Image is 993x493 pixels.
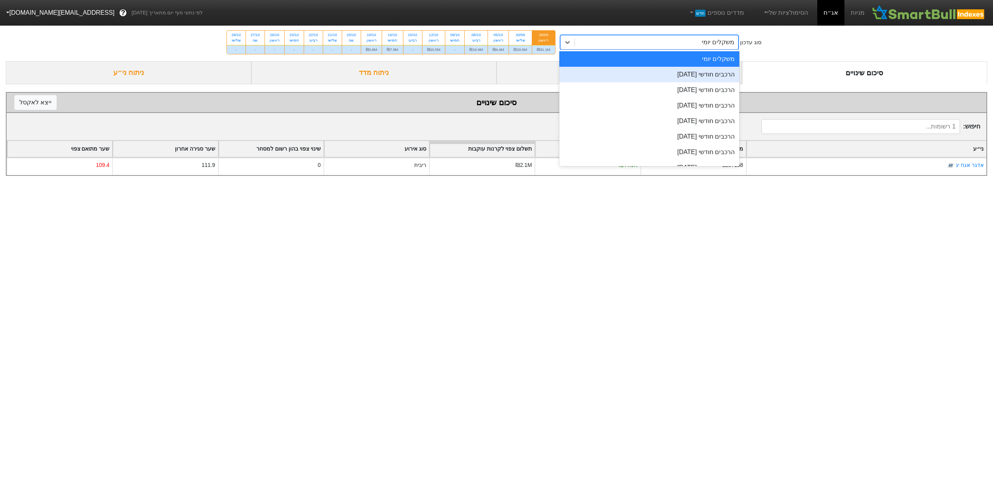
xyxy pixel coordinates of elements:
div: סיכום שינויים [742,61,988,84]
div: ניתוח מדד [251,61,497,84]
div: - [246,45,265,54]
div: סוג עדכון [740,38,761,47]
div: 28/10 [232,32,241,38]
div: הרכבים חודשי [DATE] [559,129,740,144]
div: הרכבים חודשי [DATE] [559,98,740,113]
div: Toggle SortBy [324,141,429,157]
div: Toggle SortBy [113,141,218,157]
div: Toggle SortBy [430,141,535,157]
div: ₪4.4M [488,45,509,54]
div: 0 [318,161,321,169]
div: - [445,45,464,54]
span: חדש [695,10,706,17]
div: רביעי [408,38,417,43]
span: חיפוש : [761,119,980,134]
div: 09/10 [450,32,460,38]
div: הרכבים חודשי [DATE] [559,67,740,82]
div: - [342,45,361,54]
div: 1207158 [722,161,743,169]
div: הרכבים חודשי [DATE] [559,113,740,129]
div: 111.9 [202,161,215,169]
div: ראשון [427,38,441,43]
div: 30/09 [514,32,527,38]
div: ריבית [414,161,426,169]
div: ₪7.9M [382,45,403,54]
div: ביקושים והיצעים צפויים [496,61,742,84]
img: SmartBull [871,5,987,21]
div: ₪3.8M [361,45,382,54]
div: Toggle SortBy [7,141,112,157]
div: 27/10 [251,32,260,38]
div: Toggle SortBy [219,141,324,157]
div: 15/10 [408,32,417,38]
div: 28/09 [537,32,550,38]
div: ₪19.9M [465,45,488,54]
div: 19/10 [366,32,377,38]
div: ראשון [537,38,550,43]
div: - [285,45,304,54]
div: משקלים יומי [702,38,734,47]
div: - [304,45,323,54]
a: אדגר אגח יג [956,162,984,168]
div: שני [347,38,356,43]
div: 22/10 [309,32,318,38]
div: רביעי [309,38,318,43]
div: ₪10.5M [422,45,445,54]
div: רביעי [469,38,483,43]
div: 05/10 [493,32,504,38]
div: הרכבים חודשי [DATE] [559,160,740,175]
div: 109.4 [96,161,109,169]
div: 08/10 [469,32,483,38]
div: ניתוח ני״ע [6,61,251,84]
button: ייצא לאקסל [14,95,57,110]
div: ראשון [366,38,377,43]
div: הרכבים חודשי [DATE] [559,144,740,160]
div: - [403,45,422,54]
div: ראשון [270,38,280,43]
div: 26/10 [270,32,280,38]
div: - [323,45,342,54]
div: 16/10 [387,32,398,38]
div: סיכום שינויים [14,97,979,108]
div: - [227,45,246,54]
span: לפי נתוני סוף יום מתאריך [DATE] [131,9,202,17]
div: ₪2.1M [516,161,532,169]
div: שלישי [328,38,337,43]
div: שלישי [514,38,527,43]
div: חמישי [289,38,299,43]
span: ? [121,8,125,18]
input: 1 רשומות... [761,119,960,134]
img: tase link [947,161,955,169]
div: 12/10 [427,32,441,38]
div: חמישי [387,38,398,43]
div: Toggle SortBy [747,141,986,157]
div: - [265,45,284,54]
div: ₪19.6M [509,45,532,54]
div: שלישי [232,38,241,43]
div: חמישי [450,38,460,43]
div: ₪44.9K [619,161,637,169]
a: הסימולציות שלי [759,5,811,21]
a: מדדים נוספיםחדש [685,5,747,21]
div: 20/10 [347,32,356,38]
div: ₪31.1M [532,45,555,54]
div: 23/10 [289,32,299,38]
div: 21/10 [328,32,337,38]
div: משקלים יומי [559,51,740,67]
div: הרכבים חודשי [DATE] [559,82,740,98]
div: ראשון [493,38,504,43]
div: שני [251,38,260,43]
